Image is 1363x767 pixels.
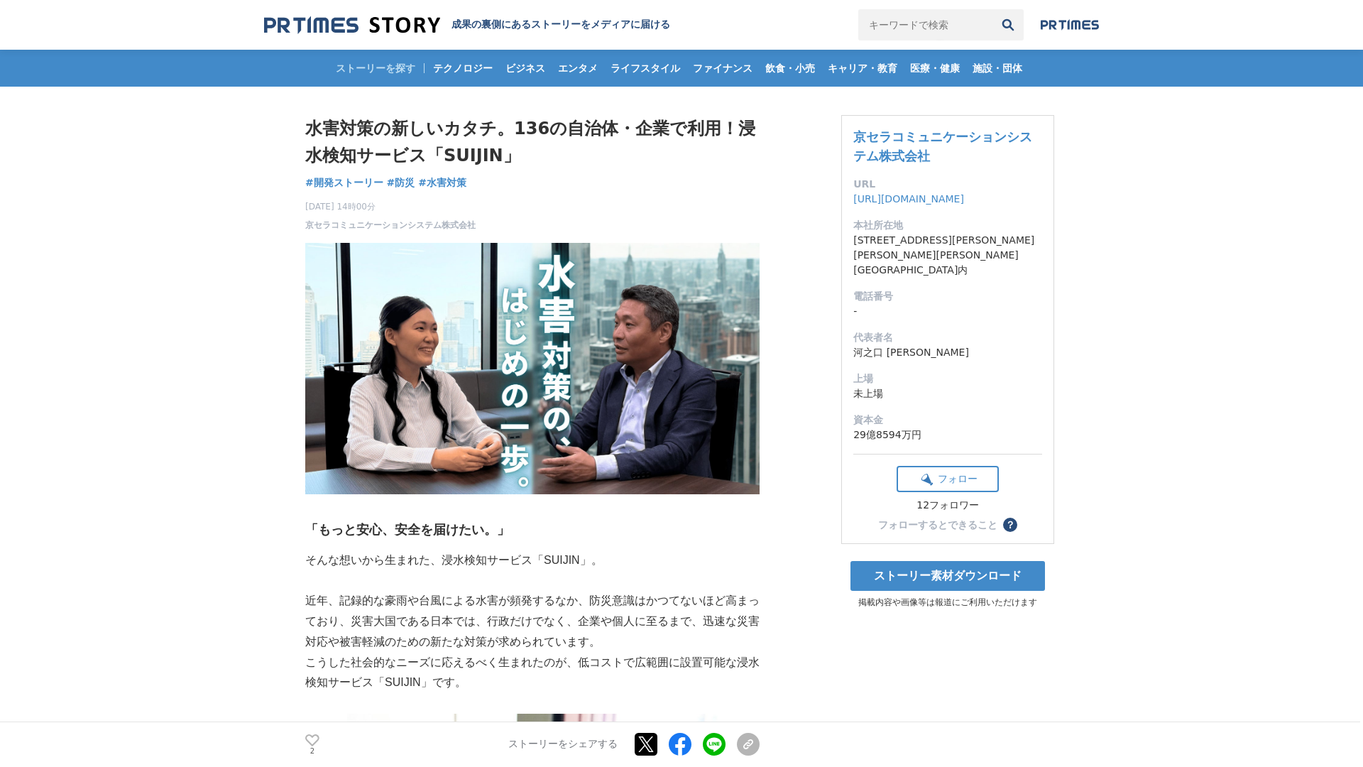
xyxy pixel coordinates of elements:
a: 医療・健康 [904,50,965,87]
img: prtimes [1041,19,1099,31]
dt: 資本金 [853,413,1042,428]
a: ビジネス [500,50,551,87]
p: 近年、記録的な豪雨や台風による水害が頻発するなか、防災意識はかつてないほど高まっており、災害大国である日本では、行政だけでなく、企業や個人に至るまで、迅速な災害対応や被害軽減のための新たな対策が... [305,591,760,652]
h2: 成果の裏側にあるストーリーをメディアに届ける [451,18,670,31]
a: [URL][DOMAIN_NAME] [853,193,964,205]
a: テクノロジー [427,50,498,87]
span: テクノロジー [427,62,498,75]
span: ファイナンス [687,62,758,75]
button: 検索 [992,9,1024,40]
p: こうした社会的なニーズに応えるべく生まれたのが、低コストで広範囲に設置可能な浸水検知サービス「SUIJIN」です。 [305,653,760,694]
dd: - [853,304,1042,319]
a: #開発ストーリー [305,175,383,190]
span: キャリア・教育 [822,62,903,75]
span: #防災 [387,176,415,189]
dt: URL [853,177,1042,192]
a: エンタメ [552,50,603,87]
a: 成果の裏側にあるストーリーをメディアに届ける 成果の裏側にあるストーリーをメディアに届ける [264,16,670,35]
h1: 水害対策の新しいカタチ。136の自治体・企業で利用！浸水検知サービス「SUIJIN」 [305,115,760,170]
a: #防災 [387,175,415,190]
h3: 「もっと安心、安全を届けたい。」 [305,520,760,540]
dd: 29億8594万円 [853,428,1042,442]
div: フォローするとできること [878,520,997,530]
dd: 河之口 [PERSON_NAME] [853,345,1042,360]
a: キャリア・教育 [822,50,903,87]
dd: [STREET_ADDRESS][PERSON_NAME][PERSON_NAME][PERSON_NAME] [GEOGRAPHIC_DATA]内 [853,233,1042,278]
button: フォロー [897,466,999,492]
span: エンタメ [552,62,603,75]
dt: 電話番号 [853,289,1042,304]
img: thumbnail_c9db57e0-a287-11f0-ad71-99fdea1ccf6c.png [305,243,760,495]
span: ビジネス [500,62,551,75]
span: ライフスタイル [605,62,686,75]
span: #開発ストーリー [305,176,383,189]
div: 12フォロワー [897,499,999,512]
input: キーワードで検索 [858,9,992,40]
a: 飲食・小売 [760,50,821,87]
button: ？ [1003,518,1017,532]
span: 飲食・小売 [760,62,821,75]
dd: 未上場 [853,386,1042,401]
span: ？ [1005,520,1015,530]
a: 京セラコミュニケーションシステム株式会社 [853,129,1032,163]
a: ライフスタイル [605,50,686,87]
p: そんな想いから生まれた、浸水検知サービス「SUIJIN」。 [305,550,760,571]
dt: 本社所在地 [853,218,1042,233]
dt: 代表者名 [853,330,1042,345]
p: 2 [305,748,319,755]
span: 医療・健康 [904,62,965,75]
a: 施設・団体 [967,50,1028,87]
dt: 上場 [853,371,1042,386]
a: 京セラコミュニケーションシステム株式会社 [305,219,476,232]
span: [DATE] 14時00分 [305,200,476,213]
img: 成果の裏側にあるストーリーをメディアに届ける [264,16,440,35]
p: ストーリーをシェアする [508,739,618,751]
p: 掲載内容や画像等は報道にご利用いただけます [841,597,1054,609]
a: #水害対策 [418,175,466,190]
span: 施設・団体 [967,62,1028,75]
span: #水害対策 [418,176,466,189]
a: ストーリー素材ダウンロード [850,561,1045,591]
a: ファイナンス [687,50,758,87]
